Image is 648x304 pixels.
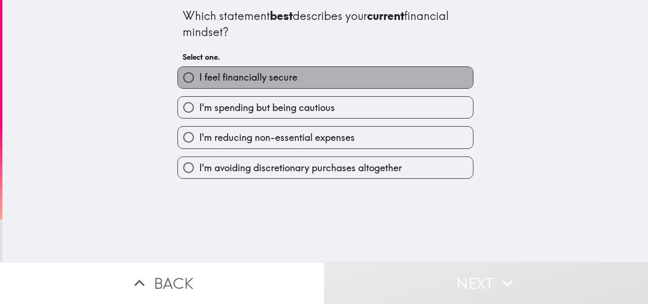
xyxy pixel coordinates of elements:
[199,161,402,175] span: I'm avoiding discretionary purchases altogether
[178,97,473,118] button: I'm spending but being cautious
[183,52,468,62] h6: Select one.
[270,9,293,23] b: best
[199,71,297,84] span: I feel financially secure
[183,8,468,40] div: Which statement describes your financial mindset?
[324,262,648,304] button: Next
[199,131,355,144] span: I'm reducing non-essential expenses
[178,127,473,148] button: I'm reducing non-essential expenses
[178,67,473,88] button: I feel financially secure
[199,101,335,114] span: I'm spending but being cautious
[178,157,473,178] button: I'm avoiding discretionary purchases altogether
[367,9,404,23] b: current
